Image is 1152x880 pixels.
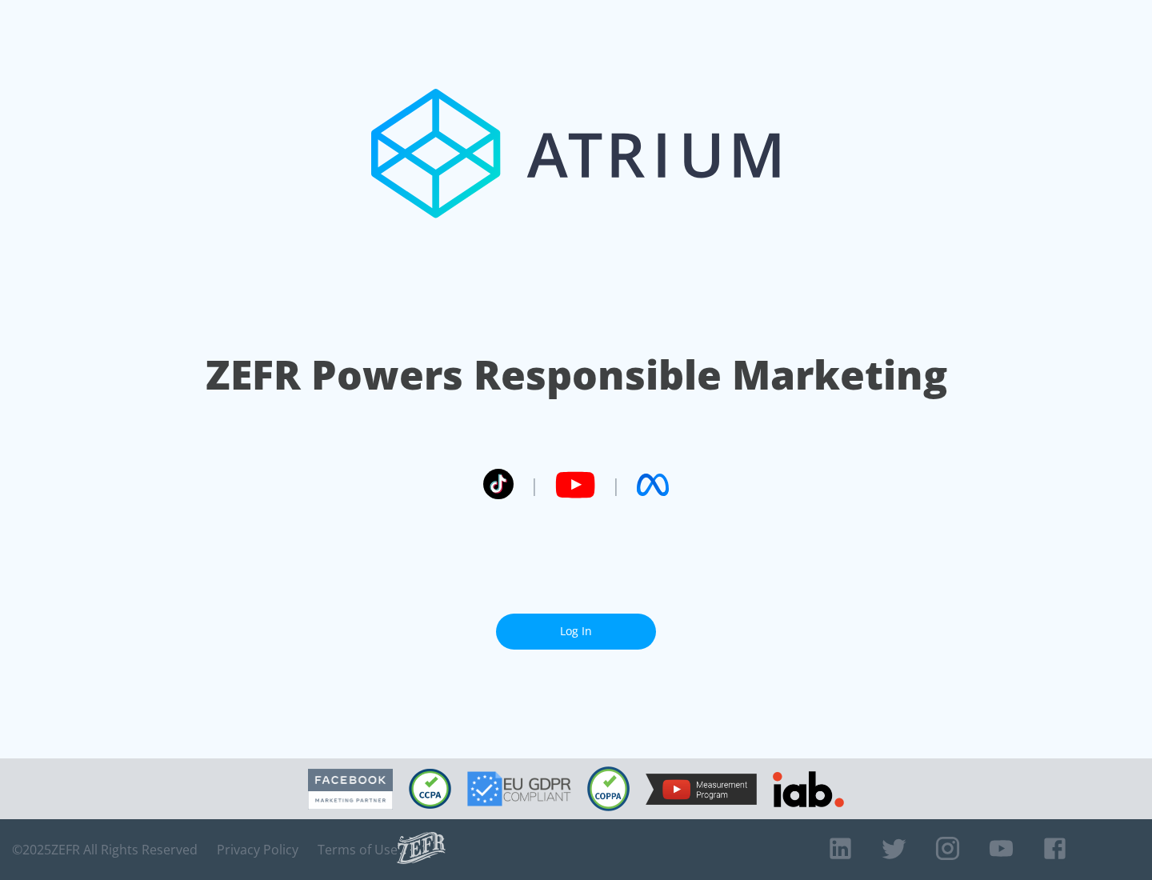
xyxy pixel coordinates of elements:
img: IAB [773,771,844,807]
h1: ZEFR Powers Responsible Marketing [206,347,947,402]
img: Facebook Marketing Partner [308,769,393,810]
a: Log In [496,614,656,650]
span: | [611,473,621,497]
a: Privacy Policy [217,842,298,858]
span: | [530,473,539,497]
img: GDPR Compliant [467,771,571,806]
img: COPPA Compliant [587,766,630,811]
img: CCPA Compliant [409,769,451,809]
span: © 2025 ZEFR All Rights Reserved [12,842,198,858]
img: YouTube Measurement Program [646,774,757,805]
a: Terms of Use [318,842,398,858]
